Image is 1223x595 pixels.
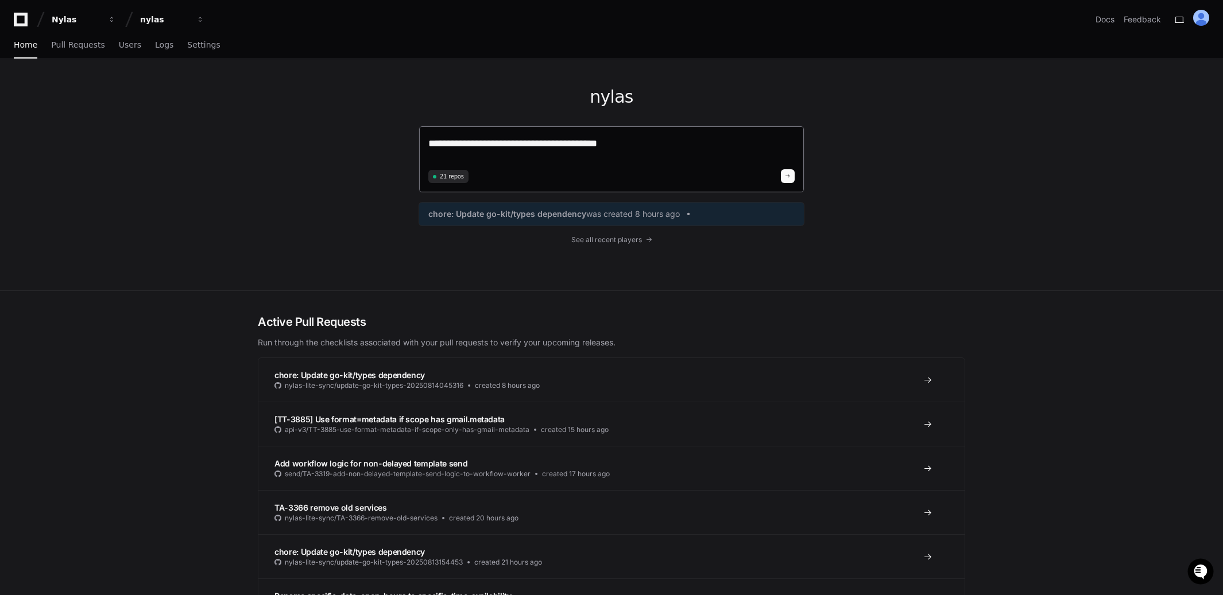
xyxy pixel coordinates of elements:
span: created 20 hours ago [449,514,518,523]
span: 21 repos [440,172,464,181]
div: We're available if you need us! [39,97,145,106]
span: nylas-lite-sync/TA-3366-remove-old-services [285,514,438,523]
span: api-v3/TT-3885-use-format-metadata-if-scope-only-has-gmail-metadata [285,425,529,434]
span: created 8 hours ago [475,381,540,390]
iframe: Open customer support [1186,557,1217,588]
span: send/TA-3319-add-non-delayed-template-send-logic-to-workflow-worker [285,469,531,479]
a: Logs [155,32,173,59]
span: created 15 hours ago [541,425,609,434]
span: chore: Update go-kit/types dependency [428,208,586,220]
img: ALV-UjUTLTKDo2-V5vjG4wR1buipwogKm1wWuvNrTAMaancOL2w8d8XiYMyzUPCyapUwVg1DhQ_h_MBM3ufQigANgFbfgRVfo... [1193,10,1209,26]
span: Add workflow logic for non-delayed template send [274,458,467,468]
a: Home [14,32,37,59]
a: [TT-3885] Use format=metadata if scope has gmail.metadataapi-v3/TT-3885-use-format-metadata-if-sc... [258,402,965,446]
span: Home [14,41,37,48]
span: Pylon [114,120,139,129]
span: chore: Update go-kit/types dependency [274,370,425,380]
a: Add workflow logic for non-delayed template sendsend/TA-3319-add-non-delayed-template-send-logic-... [258,446,965,490]
span: nylas-lite-sync/update-go-kit-types-20250813154453 [285,558,463,567]
a: chore: Update go-kit/types dependencynylas-lite-sync/update-go-kit-types-20250814045316created 8 ... [258,358,965,402]
a: Settings [187,32,220,59]
img: PlayerZero [11,11,34,34]
span: Logs [155,41,173,48]
p: Run through the checklists associated with your pull requests to verify your upcoming releases. [258,337,965,348]
div: Welcome [11,46,209,64]
a: Docs [1096,14,1114,25]
a: Powered byPylon [81,120,139,129]
h2: Active Pull Requests [258,314,965,330]
h1: nylas [419,87,804,107]
a: chore: Update go-kit/types dependencynylas-lite-sync/update-go-kit-types-20250813154453created 21... [258,534,965,578]
a: Users [119,32,141,59]
span: Users [119,41,141,48]
span: was created 8 hours ago [586,208,680,220]
a: chore: Update go-kit/types dependencywas created 8 hours ago [428,208,795,220]
span: [TT-3885] Use format=metadata if scope has gmail.metadata [274,414,505,424]
div: Nylas [52,14,101,25]
div: nylas [140,14,189,25]
button: Start new chat [195,89,209,103]
span: chore: Update go-kit/types dependency [274,547,425,557]
span: TA-3366 remove old services [274,503,387,512]
button: Feedback [1124,14,1161,25]
a: See all recent players [419,235,804,244]
span: Pull Requests [51,41,105,48]
span: nylas-lite-sync/update-go-kit-types-20250814045316 [285,381,463,390]
div: Start new chat [39,85,188,97]
span: See all recent players [571,235,642,244]
span: created 17 hours ago [542,469,610,479]
button: nylas [136,9,209,30]
span: created 21 hours ago [474,558,542,567]
button: Nylas [47,9,121,30]
a: TA-3366 remove old servicesnylas-lite-sync/TA-3366-remove-old-servicescreated 20 hours ago [258,490,965,534]
span: Settings [187,41,220,48]
img: 1736555170064-99ba0984-63c1-480f-8ee9-699278ef63ed [11,85,32,106]
a: Pull Requests [51,32,105,59]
